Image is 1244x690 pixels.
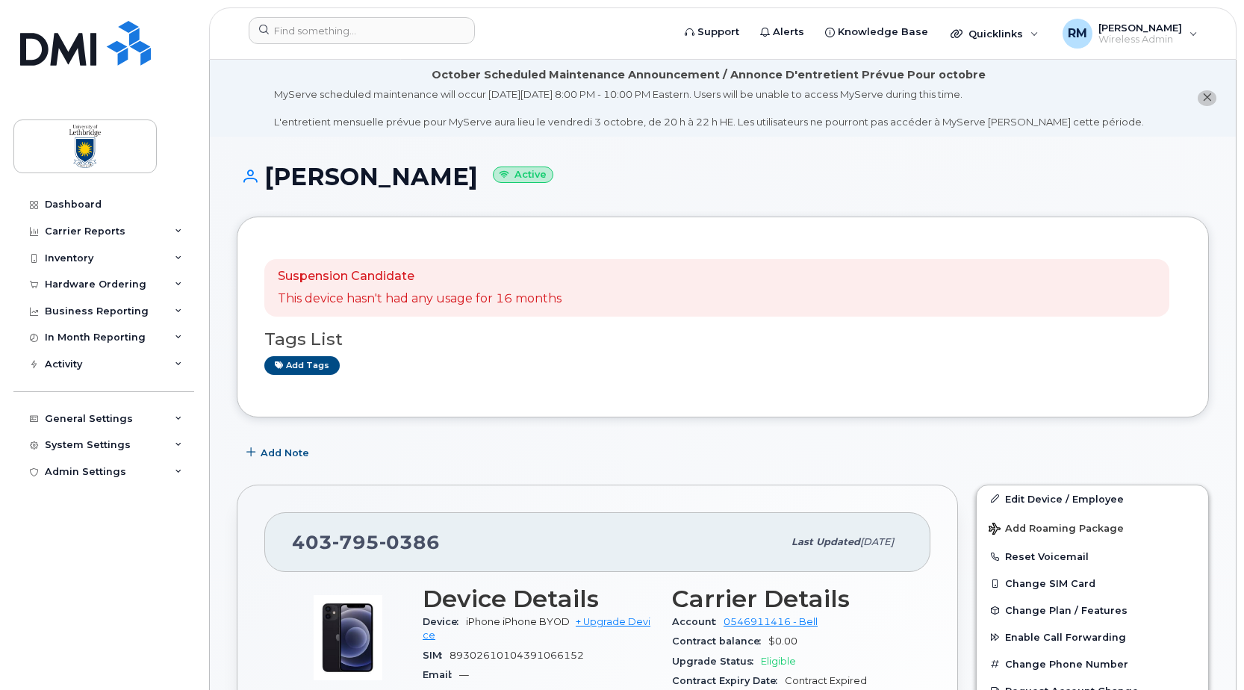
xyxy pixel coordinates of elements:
[1198,90,1216,106] button: close notification
[332,531,379,553] span: 795
[724,616,818,627] a: 0546911416 - Bell
[450,650,584,661] span: 89302610104391066152
[261,446,309,460] span: Add Note
[1005,632,1126,643] span: Enable Call Forwarding
[977,650,1208,677] button: Change Phone Number
[977,512,1208,543] button: Add Roaming Package
[432,67,986,83] div: October Scheduled Maintenance Announcement / Annonce D'entretient Prévue Pour octobre
[379,531,440,553] span: 0386
[278,268,562,285] p: Suspension Candidate
[423,650,450,661] span: SIM
[274,87,1144,129] div: MyServe scheduled maintenance will occur [DATE][DATE] 8:00 PM - 10:00 PM Eastern. Users will be u...
[977,570,1208,597] button: Change SIM Card
[423,616,466,627] span: Device
[977,485,1208,512] a: Edit Device / Employee
[672,675,785,686] span: Contract Expiry Date
[761,656,796,667] span: Eligible
[977,597,1208,624] button: Change Plan / Features
[278,290,562,308] p: This device hasn't had any usage for 16 months
[466,616,570,627] span: iPhone iPhone BYOD
[303,593,393,683] img: image20231002-3703462-15mqxqi.jpeg
[672,616,724,627] span: Account
[792,536,860,547] span: Last updated
[237,440,322,467] button: Add Note
[493,167,553,184] small: Active
[989,523,1124,537] span: Add Roaming Package
[860,536,894,547] span: [DATE]
[672,585,904,612] h3: Carrier Details
[672,656,761,667] span: Upgrade Status
[977,543,1208,570] button: Reset Voicemail
[672,635,768,647] span: Contract balance
[1005,605,1128,616] span: Change Plan / Features
[292,531,440,553] span: 403
[423,669,459,680] span: Email
[785,675,867,686] span: Contract Expired
[423,585,654,612] h3: Device Details
[459,669,469,680] span: —
[264,330,1181,349] h3: Tags List
[237,164,1209,190] h1: [PERSON_NAME]
[264,356,340,375] a: Add tags
[768,635,797,647] span: $0.00
[977,624,1208,650] button: Enable Call Forwarding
